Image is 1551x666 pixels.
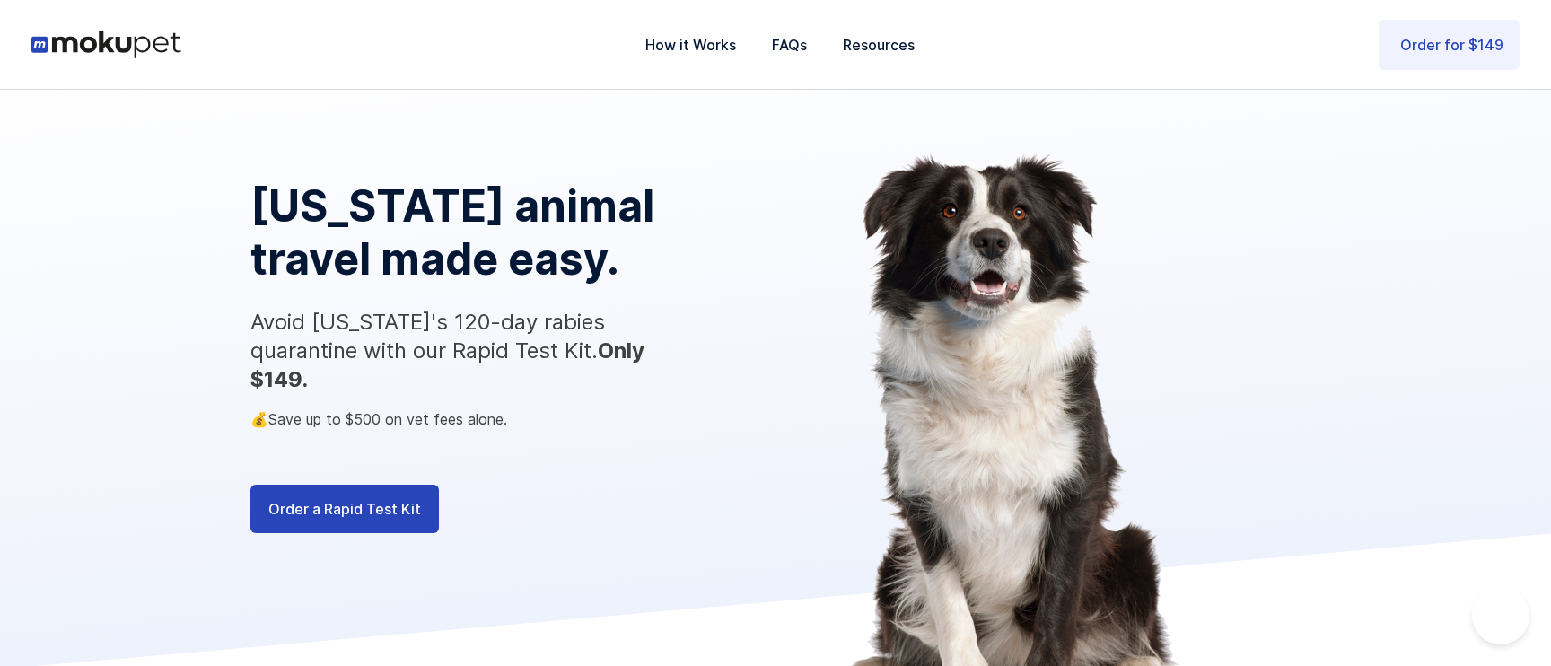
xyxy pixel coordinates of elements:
a: Resources [825,15,933,74]
div: 💰Save up to $500 on vet fees alone. [250,407,762,431]
p: Avoid [US_STATE]'s 120-day rabies quarantine with our Rapid Test Kit. [250,308,681,394]
a: FAQs [754,15,825,74]
h1: [US_STATE] animal travel made easy. [250,180,683,285]
div: Order for $149 [1400,33,1503,57]
a: Order a Rapid Test Kit [250,485,439,533]
iframe: Botpress [1472,587,1529,644]
a: How it Works [627,15,754,74]
a: Order for $149 [1379,20,1520,70]
a: home [31,31,181,58]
